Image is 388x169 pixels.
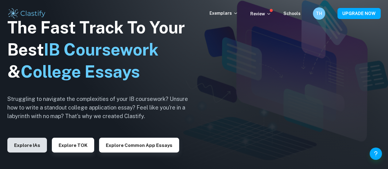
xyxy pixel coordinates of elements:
[283,11,301,16] a: Schools
[337,8,381,19] button: UPGRADE NOW
[21,62,140,81] span: College Essays
[7,7,46,20] img: Clastify logo
[313,7,325,20] button: TH
[52,138,94,152] button: Explore TOK
[250,10,271,17] p: Review
[7,95,198,121] h6: Struggling to navigate the complexities of your IB coursework? Unsure how to write a standout col...
[7,138,47,152] button: Explore IAs
[44,40,159,59] span: IB Coursework
[370,148,382,160] button: Help and Feedback
[99,138,179,152] button: Explore Common App essays
[99,142,179,148] a: Explore Common App essays
[316,10,323,17] h6: TH
[209,10,238,17] p: Exemplars
[52,142,94,148] a: Explore TOK
[7,17,198,83] h1: The Fast Track To Your Best &
[7,142,47,148] a: Explore IAs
